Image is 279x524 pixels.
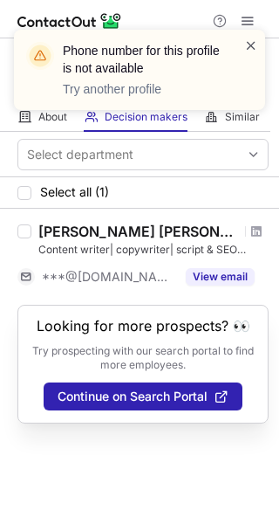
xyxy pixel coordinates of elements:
[40,185,109,199] span: Select all (1)
[44,383,242,410] button: Continue on Search Portal
[26,42,54,70] img: warning
[38,242,269,258] div: Content writer| copywriter| script & SEO writer| Digital marketing
[63,42,223,77] header: Phone number for this profile is not available
[63,80,223,98] p: Try another profile
[27,146,133,163] div: Select department
[17,10,122,31] img: ContactOut v5.3.10
[37,318,250,334] header: Looking for more prospects? 👀
[42,269,175,285] span: ***@[DOMAIN_NAME]
[186,268,255,286] button: Reveal Button
[31,344,255,372] p: Try prospecting with our search portal to find more employees.
[58,390,208,403] span: Continue on Search Portal
[38,223,240,240] div: [PERSON_NAME] [PERSON_NAME]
